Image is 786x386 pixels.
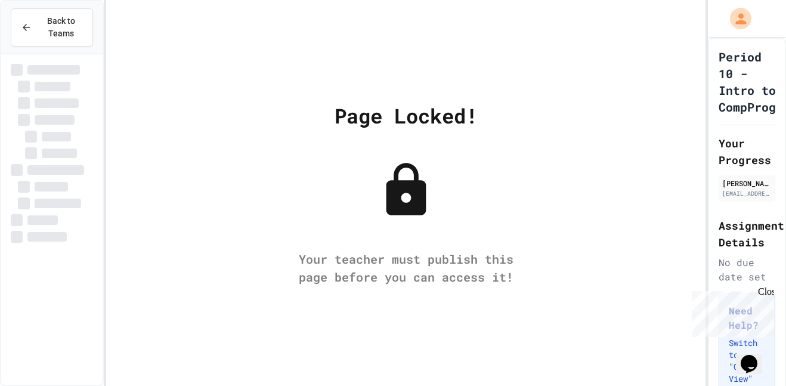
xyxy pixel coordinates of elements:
[719,217,775,251] h2: Assignment Details
[719,255,775,284] div: No due date set
[5,5,82,76] div: Chat with us now!Close
[687,286,774,337] iframe: chat widget
[11,8,93,47] button: Back to Teams
[736,338,774,374] iframe: chat widget
[719,135,775,168] h2: Your Progress
[722,189,772,198] div: [EMAIL_ADDRESS][DOMAIN_NAME]
[335,100,478,131] div: Page Locked!
[719,48,776,115] h1: Period 10 - Intro to CompProg
[287,250,525,286] div: Your teacher must publish this page before you can access it!
[717,5,754,32] div: My Account
[39,15,83,40] span: Back to Teams
[722,178,772,189] div: [PERSON_NAME]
